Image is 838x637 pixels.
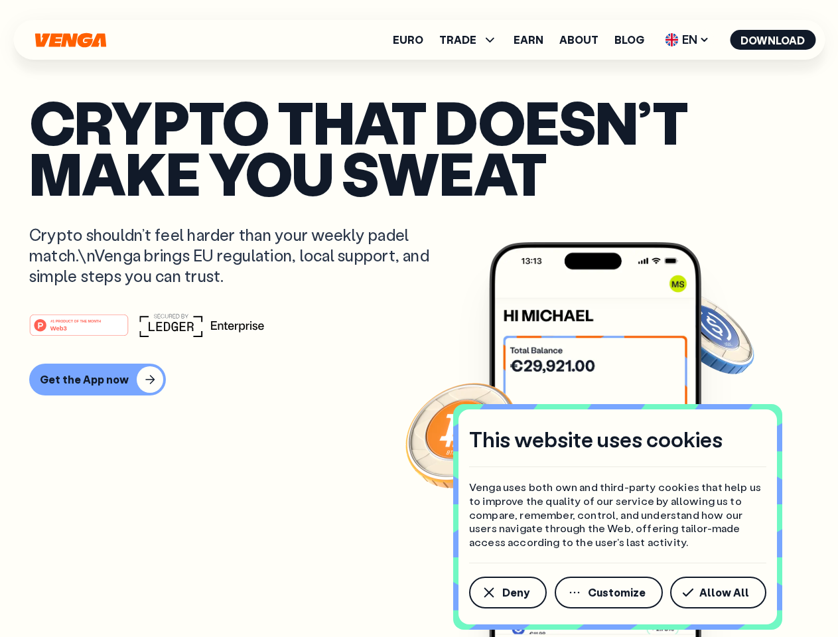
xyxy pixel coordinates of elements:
a: Earn [514,35,543,45]
p: Crypto that doesn’t make you sweat [29,96,809,198]
img: USDC coin [662,285,757,381]
span: Deny [502,587,529,598]
span: EN [660,29,714,50]
a: Get the App now [29,364,809,395]
span: Allow All [699,587,749,598]
p: Crypto shouldn’t feel harder than your weekly padel match.\nVenga brings EU regulation, local sup... [29,224,449,287]
p: Venga uses both own and third-party cookies that help us to improve the quality of our service by... [469,480,766,549]
div: Get the App now [40,373,129,386]
img: Bitcoin [403,375,522,494]
img: flag-uk [665,33,678,46]
h4: This website uses cookies [469,425,723,453]
button: Allow All [670,577,766,608]
button: Deny [469,577,547,608]
button: Download [730,30,815,50]
svg: Home [33,33,107,48]
a: #1 PRODUCT OF THE MONTHWeb3 [29,322,129,339]
a: Euro [393,35,423,45]
tspan: #1 PRODUCT OF THE MONTH [50,318,101,322]
a: Blog [614,35,644,45]
tspan: Web3 [50,324,67,331]
span: TRADE [439,35,476,45]
a: About [559,35,598,45]
span: TRADE [439,32,498,48]
button: Customize [555,577,663,608]
button: Get the App now [29,364,166,395]
span: Customize [588,587,646,598]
